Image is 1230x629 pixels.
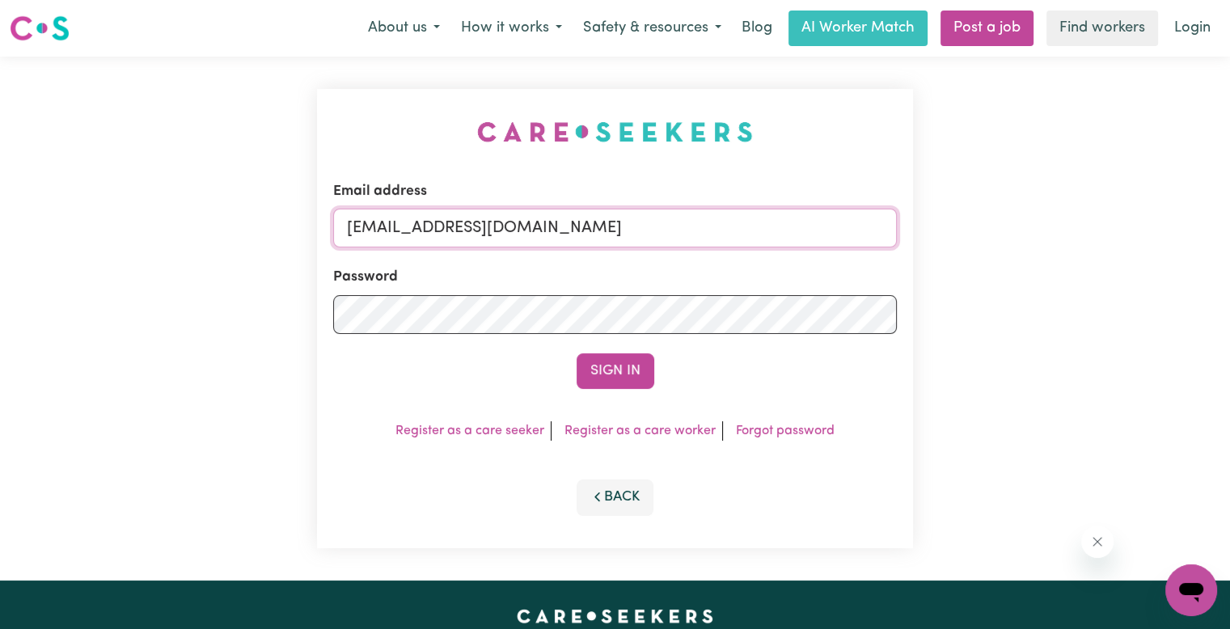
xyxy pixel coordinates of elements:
[732,11,782,46] a: Blog
[10,10,70,47] a: Careseekers logo
[357,11,450,45] button: About us
[450,11,573,45] button: How it works
[333,267,398,288] label: Password
[10,11,98,24] span: Need any help?
[333,209,897,247] input: Email address
[736,424,835,437] a: Forgot password
[517,610,713,623] a: Careseekers home page
[1046,11,1158,46] a: Find workers
[10,14,70,43] img: Careseekers logo
[1081,526,1114,558] iframe: Close message
[333,181,427,202] label: Email address
[564,424,716,437] a: Register as a care worker
[788,11,928,46] a: AI Worker Match
[395,424,544,437] a: Register as a care seeker
[1164,11,1220,46] a: Login
[940,11,1033,46] a: Post a job
[1165,564,1217,616] iframe: Button to launch messaging window
[577,479,654,515] button: Back
[577,353,654,389] button: Sign In
[573,11,732,45] button: Safety & resources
